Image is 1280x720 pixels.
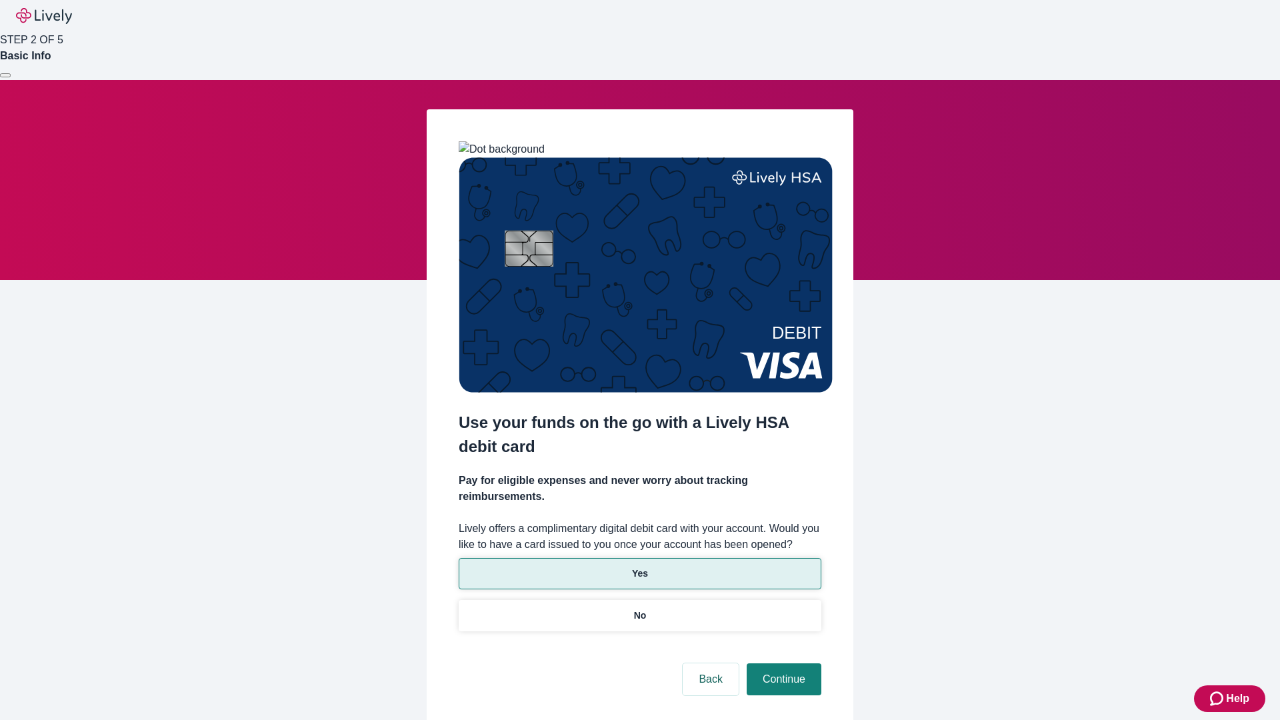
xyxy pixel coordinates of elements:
[634,609,647,623] p: No
[632,567,648,581] p: Yes
[459,558,821,589] button: Yes
[1210,691,1226,707] svg: Zendesk support icon
[459,600,821,631] button: No
[1194,685,1265,712] button: Zendesk support iconHelp
[16,8,72,24] img: Lively
[683,663,739,695] button: Back
[459,473,821,505] h4: Pay for eligible expenses and never worry about tracking reimbursements.
[459,411,821,459] h2: Use your funds on the go with a Lively HSA debit card
[747,663,821,695] button: Continue
[1226,691,1249,707] span: Help
[459,521,821,553] label: Lively offers a complimentary digital debit card with your account. Would you like to have a card...
[459,141,545,157] img: Dot background
[459,157,833,393] img: Debit card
